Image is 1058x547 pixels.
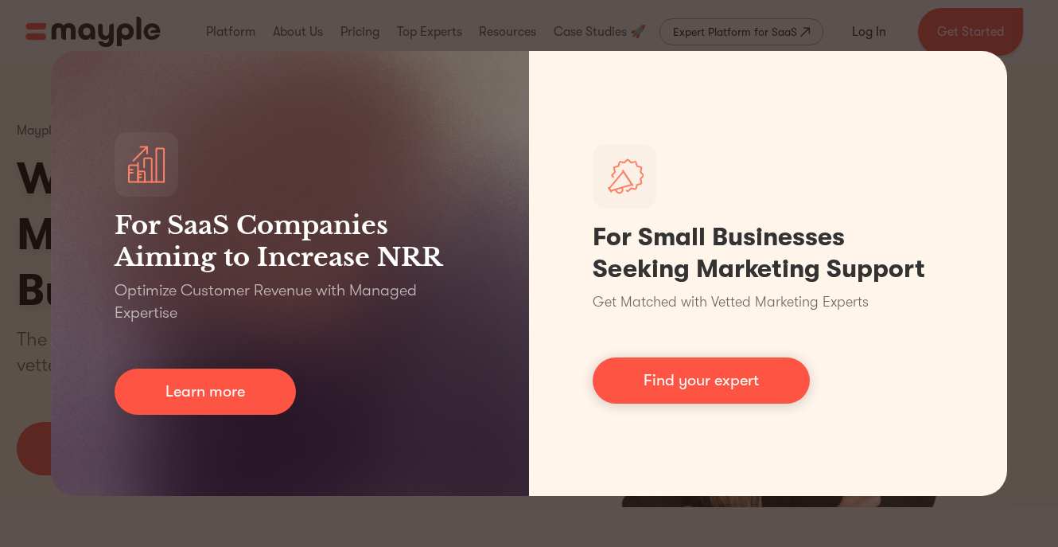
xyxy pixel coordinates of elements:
h1: For Small Businesses Seeking Marketing Support [593,221,943,285]
p: Optimize Customer Revenue with Managed Expertise [115,279,465,324]
h3: For SaaS Companies Aiming to Increase NRR [115,209,465,273]
p: Get Matched with Vetted Marketing Experts [593,291,869,313]
a: Find your expert [593,358,810,404]
a: Learn more [115,369,296,415]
